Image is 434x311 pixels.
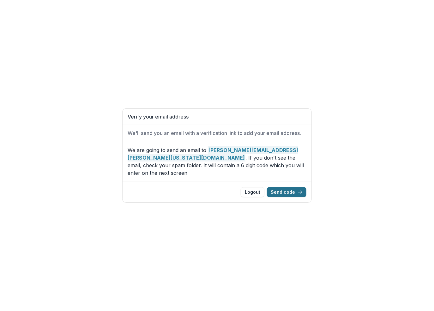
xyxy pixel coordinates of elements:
p: We are going to send an email to . If you don't see the email, check your spam folder. It will co... [128,146,306,177]
strong: [PERSON_NAME][EMAIL_ADDRESS][PERSON_NAME][US_STATE][DOMAIN_NAME] [128,146,298,162]
button: Send code [267,187,306,197]
h1: Verify your email address [128,114,306,120]
button: Logout [241,187,264,197]
h2: We'll send you an email with a verification link to add your email address. [128,130,306,136]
